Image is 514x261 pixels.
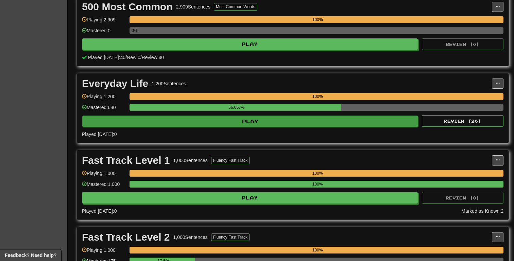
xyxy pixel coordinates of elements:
div: Fast Track Level 1 [82,155,170,166]
button: Fluency Fast Track [211,157,250,164]
button: Most Common Words [214,3,257,11]
button: Play [82,192,418,204]
div: 2,909 Sentences [176,3,210,10]
div: Everyday Life [82,79,148,89]
div: 100% [132,247,503,254]
span: Played [DATE]: 0 [82,132,117,137]
div: 100% [132,93,503,100]
div: 100% [132,181,503,188]
span: New: 0 [127,55,140,60]
button: Play [82,38,418,50]
div: 500 Most Common [82,2,173,12]
div: 100% [132,16,503,23]
button: Review (20) [422,115,503,127]
div: Fast Track Level 2 [82,232,170,242]
div: Marked as Known: 2 [461,208,503,214]
div: Mastered: 1,000 [82,181,126,192]
div: Playing: 1,000 [82,247,126,258]
button: Review (0) [422,192,503,204]
button: Play [82,116,418,127]
span: Played [DATE]: 40 [88,55,125,60]
div: 1,000 Sentences [173,234,208,241]
span: Open feedback widget [5,252,56,259]
div: 1,000 Sentences [173,157,208,164]
div: Playing: 1,000 [82,170,126,181]
button: Fluency Fast Track [211,233,250,241]
span: / [140,55,142,60]
div: 56.667% [132,104,341,111]
button: Review (0) [422,38,503,50]
div: Playing: 2,909 [82,16,126,28]
div: Mastered: 0 [82,27,126,38]
span: / [125,55,127,60]
span: Review: 40 [142,55,164,60]
div: Mastered: 680 [82,104,126,115]
div: 100% [132,170,503,177]
div: Playing: 1,200 [82,93,126,104]
div: 1,200 Sentences [152,80,186,87]
span: Played [DATE]: 0 [82,208,117,214]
